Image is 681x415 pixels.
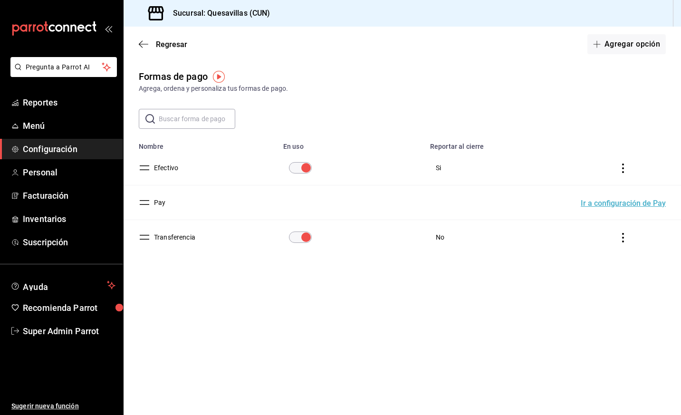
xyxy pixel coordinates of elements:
button: Transferencia [150,232,195,242]
button: Pay [150,198,165,207]
button: Ir a configuración de Pay [581,200,666,207]
span: Suscripción [23,236,115,249]
span: Regresar [156,40,187,49]
span: Personal [23,166,115,179]
button: Efectivo [150,163,178,173]
img: Tooltip marker [213,71,225,83]
button: Pregunta a Parrot AI [10,57,117,77]
button: actions [618,233,628,242]
th: Reportar al cierre [424,136,569,151]
button: actions [618,164,628,173]
span: Menú [23,119,115,132]
a: Pregunta a Parrot AI [7,69,117,79]
button: Regresar [139,40,187,49]
span: Facturación [23,189,115,202]
button: drag [139,232,150,243]
input: Buscar forma de pago [159,109,235,128]
span: Ayuda [23,280,103,291]
span: Pregunta a Parrot AI [26,62,102,72]
a: Ir a configuración de Pay [581,199,666,206]
h3: Sucursal: Quesavillas (CUN) [165,8,270,19]
span: Reportes [23,96,115,109]
span: Sugerir nueva función [11,401,115,411]
span: Inventarios [23,212,115,225]
span: Recomienda Parrot [23,301,115,314]
div: Agrega, ordena y personaliza tus formas de pago. [139,84,666,94]
button: drag [139,197,150,208]
div: Formas de pago [139,69,208,84]
span: Super Admin Parrot [23,325,115,338]
span: Si [436,164,441,172]
span: No [436,233,444,241]
button: drag [139,162,150,174]
button: open_drawer_menu [105,25,112,32]
table: paymentsTable [124,136,681,254]
span: Configuración [23,143,115,155]
th: En uso [278,136,424,151]
button: Agregar opción [587,34,666,54]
